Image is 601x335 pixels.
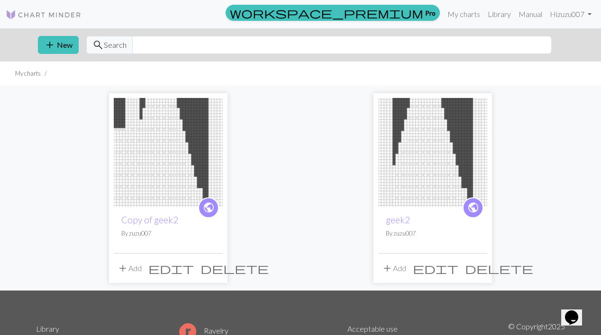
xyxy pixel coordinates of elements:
span: add [44,38,55,52]
i: Edit [148,263,194,274]
a: Ravelry [179,326,228,335]
button: Delete [197,259,272,277]
a: public [463,197,483,218]
a: Manual [515,5,546,24]
a: Hizuzu007 [546,5,595,24]
span: edit [413,262,458,275]
a: Pro [226,5,440,21]
span: Search [104,39,127,51]
img: geek2 [114,98,223,207]
img: Logo [6,9,82,20]
span: delete [200,262,269,275]
i: public [203,198,215,217]
p: By zuzu007 [386,229,480,238]
a: Copy of geek2 [121,214,178,225]
span: add [117,262,128,275]
span: delete [465,262,533,275]
a: Library [484,5,515,24]
button: New [38,36,79,54]
button: Edit [145,259,197,277]
a: geek2 [378,147,487,156]
button: Delete [462,259,537,277]
a: geek2 [114,147,223,156]
button: Add [114,259,145,277]
span: public [467,200,479,215]
span: edit [148,262,194,275]
button: Add [378,259,410,277]
a: public [198,197,219,218]
span: add [382,262,393,275]
p: By zuzu007 [121,229,215,238]
button: Edit [410,259,462,277]
span: public [203,200,215,215]
i: public [467,198,479,217]
span: workspace_premium [230,6,423,19]
img: geek2 [378,98,487,207]
iframe: chat widget [561,297,592,326]
a: Acceptable use [347,324,398,333]
i: Edit [413,263,458,274]
li: My charts [15,69,41,78]
span: search [92,38,104,52]
a: Library [36,324,59,333]
a: geek2 [386,214,410,225]
a: My charts [444,5,484,24]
